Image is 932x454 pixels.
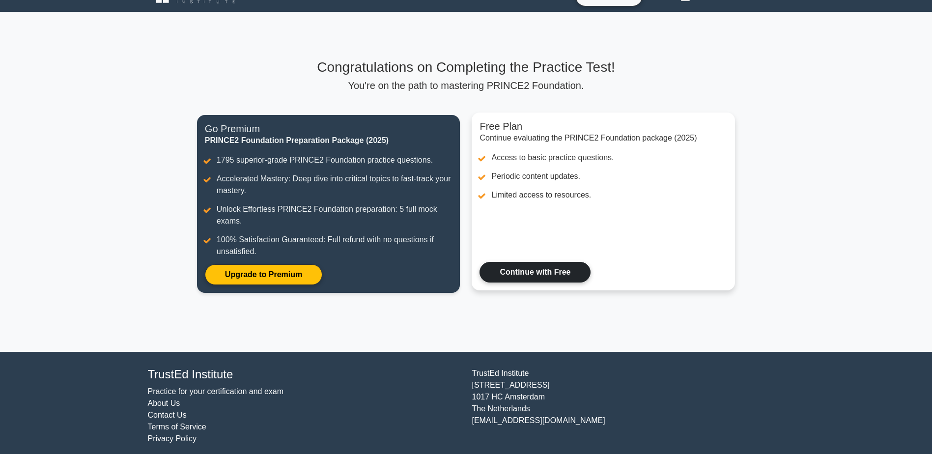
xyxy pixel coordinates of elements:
[148,434,197,443] a: Privacy Policy
[148,411,187,419] a: Contact Us
[197,59,735,76] h3: Congratulations on Completing the Practice Test!
[197,80,735,91] p: You're on the path to mastering PRINCE2 Foundation.
[480,262,591,283] a: Continue with Free
[205,264,322,285] a: Upgrade to Premium
[466,368,791,445] div: TrustEd Institute [STREET_ADDRESS] 1017 HC Amsterdam The Netherlands [EMAIL_ADDRESS][DOMAIN_NAME]
[148,399,180,407] a: About Us
[148,368,460,382] h4: TrustEd Institute
[148,387,284,396] a: Practice for your certification and exam
[148,423,206,431] a: Terms of Service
